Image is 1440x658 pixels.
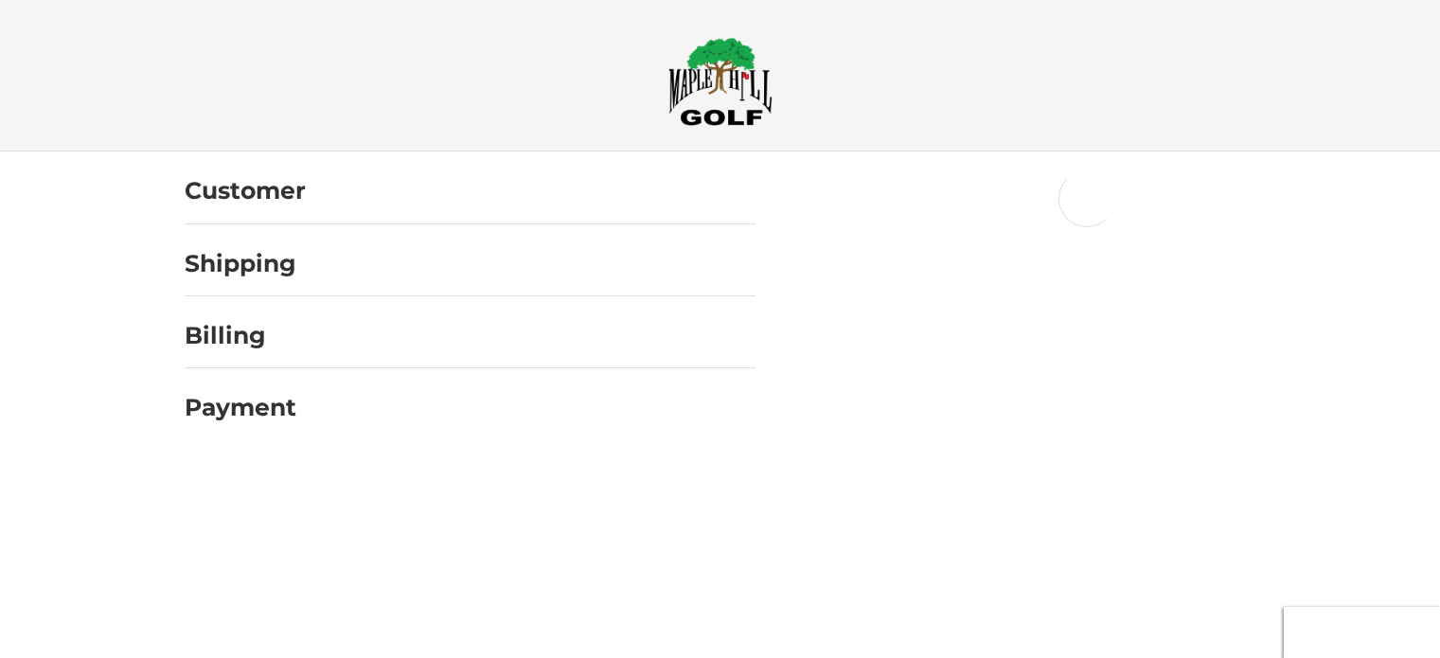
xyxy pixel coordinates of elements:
h2: Payment [185,393,296,422]
iframe: Google Customer Reviews [1284,607,1440,658]
h2: Customer [185,176,306,205]
h2: Billing [185,321,295,350]
h2: Shipping [185,249,296,278]
img: Maple Hill Golf [668,37,773,126]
